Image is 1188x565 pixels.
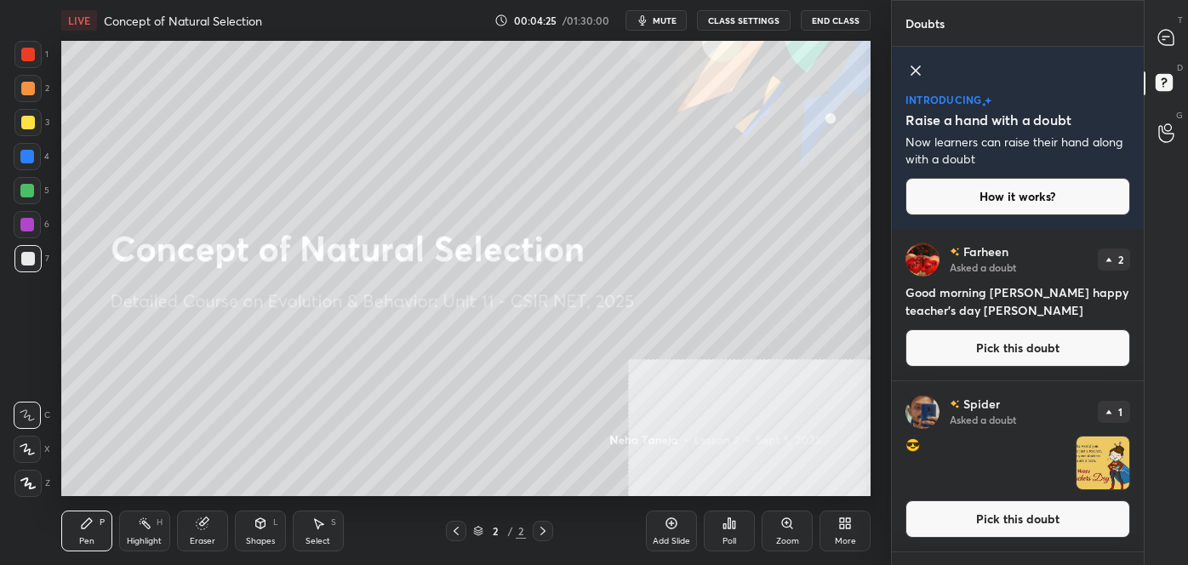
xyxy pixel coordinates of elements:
h4: 😎 [905,436,1069,490]
p: G [1176,109,1183,122]
h4: Good morning [PERSON_NAME] happy teacher's day [PERSON_NAME] [905,283,1130,319]
div: Shapes [246,537,275,545]
div: 3 [14,109,49,136]
div: H [157,518,163,527]
div: P [100,518,105,527]
div: LIVE [61,10,97,31]
img: 1757050809J2RFAC.jpg [1077,437,1129,489]
h4: Concept of Natural Selection [104,13,262,29]
img: small-star.76a44327.svg [982,102,986,107]
button: CLASS SETTINGS [697,10,791,31]
div: / [507,526,512,536]
p: Farheen [963,245,1008,259]
div: 7 [14,245,49,272]
div: Z [14,470,50,497]
div: 2 [516,523,526,539]
p: T [1178,14,1183,26]
img: no-rating-badge.077c3623.svg [950,400,960,409]
button: End Class [801,10,871,31]
div: Select [306,537,330,545]
p: Asked a doubt [950,413,1016,426]
div: Zoom [776,537,799,545]
div: Poll [723,537,736,545]
div: Highlight [127,537,162,545]
p: Spider [963,397,1000,411]
div: 2 [487,526,504,536]
img: no-rating-badge.077c3623.svg [950,248,960,257]
span: mute [653,14,677,26]
div: X [14,436,50,463]
div: 5 [14,177,49,204]
div: 4 [14,143,49,170]
div: C [14,402,50,429]
button: Pick this doubt [905,329,1130,367]
p: Now learners can raise their hand along with a doubt [905,134,1130,168]
img: 0cf38805b11a44df8ff4eaedda753435.jpg [905,395,940,429]
div: grid [892,229,1144,565]
h5: Raise a hand with a doubt [905,110,1071,130]
div: S [331,518,336,527]
div: 2 [14,75,49,102]
div: Eraser [190,537,215,545]
div: 6 [14,211,49,238]
p: introducing [905,94,982,105]
img: 3 [905,243,940,277]
p: 2 [1118,254,1123,265]
div: L [273,518,278,527]
div: Add Slide [653,537,690,545]
div: More [835,537,856,545]
div: Pen [79,537,94,545]
p: D [1177,61,1183,74]
button: mute [625,10,687,31]
p: Asked a doubt [950,260,1016,274]
div: 1 [14,41,49,68]
button: How it works? [905,178,1130,215]
p: Doubts [892,1,958,46]
button: Pick this doubt [905,500,1130,538]
img: large-star.026637fe.svg [985,97,991,105]
p: 1 [1118,407,1122,417]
